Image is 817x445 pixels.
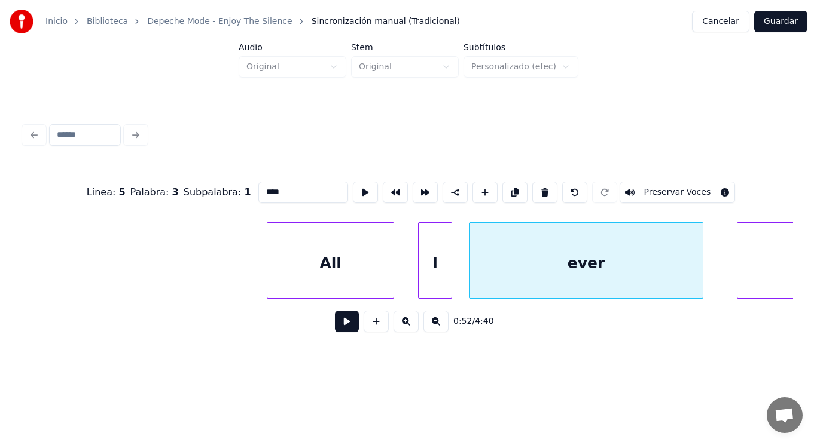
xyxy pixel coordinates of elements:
nav: breadcrumb [45,16,460,27]
label: Subtítulos [464,43,578,51]
div: Subpalabra : [184,185,251,200]
div: / [453,315,482,327]
span: 1 [244,186,251,198]
button: Toggle [620,182,736,203]
div: Palabra : [130,185,179,200]
button: Cancelar [692,11,749,32]
label: Audio [239,43,346,51]
img: youka [10,10,33,33]
div: Chat abierto [767,397,803,433]
a: Depeche Mode - Enjoy The Silence [147,16,292,27]
label: Stem [351,43,459,51]
span: 0:52 [453,315,472,327]
button: Guardar [754,11,807,32]
a: Biblioteca [87,16,128,27]
span: 5 [118,186,125,198]
span: Sincronización manual (Tradicional) [312,16,460,27]
span: 3 [172,186,179,198]
a: Inicio [45,16,68,27]
span: 4:40 [475,315,493,327]
div: Línea : [87,185,126,200]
